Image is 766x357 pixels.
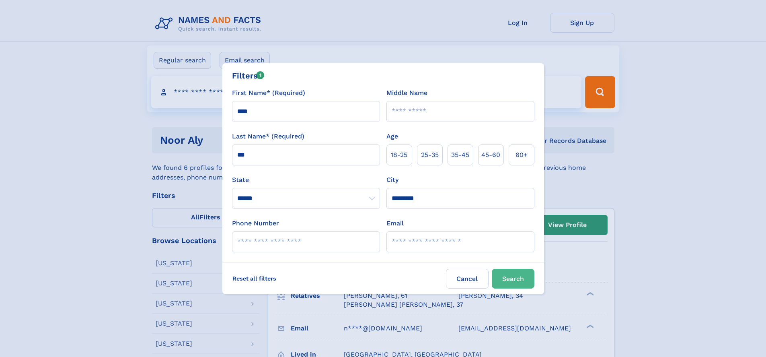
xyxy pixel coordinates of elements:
span: 18‑25 [391,150,407,160]
label: Cancel [446,269,489,289]
span: 60+ [515,150,528,160]
label: City [386,175,398,185]
label: Last Name* (Required) [232,132,304,141]
label: Reset all filters [227,269,281,288]
label: State [232,175,380,185]
label: Email [386,219,404,228]
div: Filters [232,70,265,82]
span: 45‑60 [481,150,500,160]
label: Age [386,132,398,141]
label: First Name* (Required) [232,88,305,98]
span: 25‑35 [421,150,439,160]
label: Middle Name [386,88,427,98]
span: 35‑45 [451,150,469,160]
button: Search [492,269,534,289]
label: Phone Number [232,219,279,228]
